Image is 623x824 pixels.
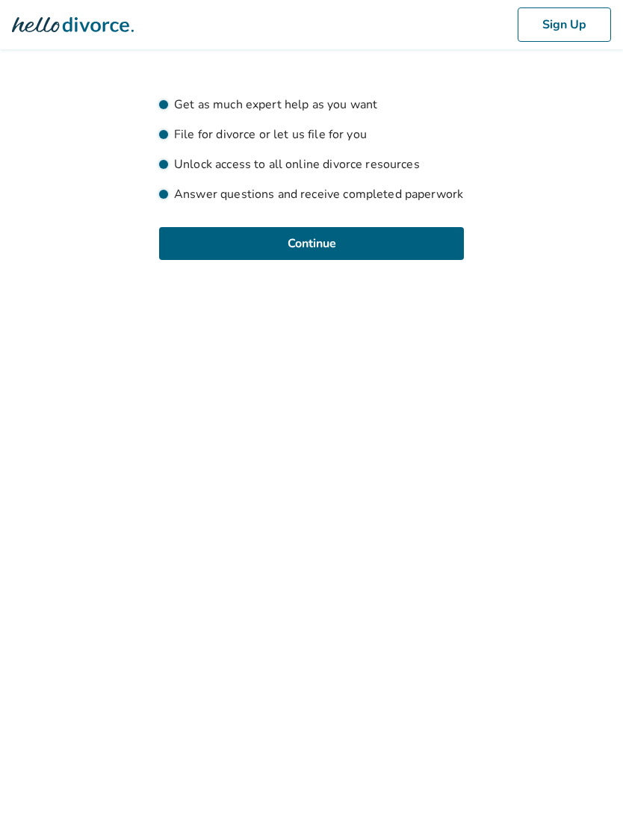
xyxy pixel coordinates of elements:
[518,7,611,42] button: Sign Up
[159,227,464,260] button: Continue
[159,96,464,114] li: Get as much expert help as you want
[159,126,464,143] li: File for divorce or let us file for you
[159,185,464,203] li: Answer questions and receive completed paperwork
[159,155,464,173] li: Unlock access to all online divorce resources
